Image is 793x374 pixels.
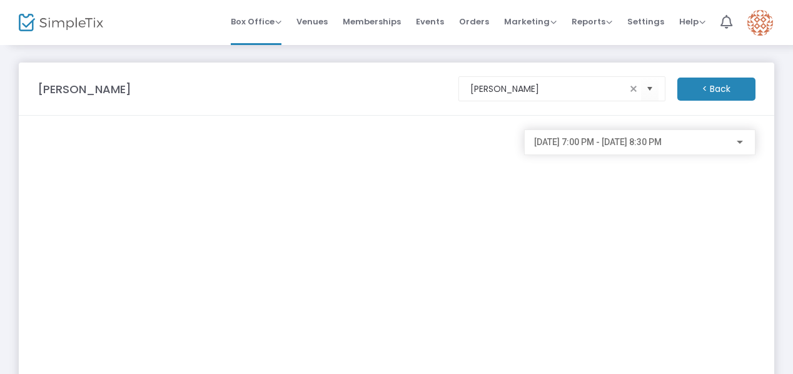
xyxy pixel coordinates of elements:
[38,81,131,98] m-panel-title: [PERSON_NAME]
[679,16,705,28] span: Help
[641,76,659,102] button: Select
[627,6,664,38] span: Settings
[626,81,641,96] span: clear
[296,6,328,38] span: Venues
[534,137,662,147] span: [DATE] 7:00 PM - [DATE] 8:30 PM
[470,83,626,96] input: Select an event
[677,78,755,101] m-button: < Back
[416,6,444,38] span: Events
[343,6,401,38] span: Memberships
[504,16,557,28] span: Marketing
[459,6,489,38] span: Orders
[572,16,612,28] span: Reports
[231,16,281,28] span: Box Office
